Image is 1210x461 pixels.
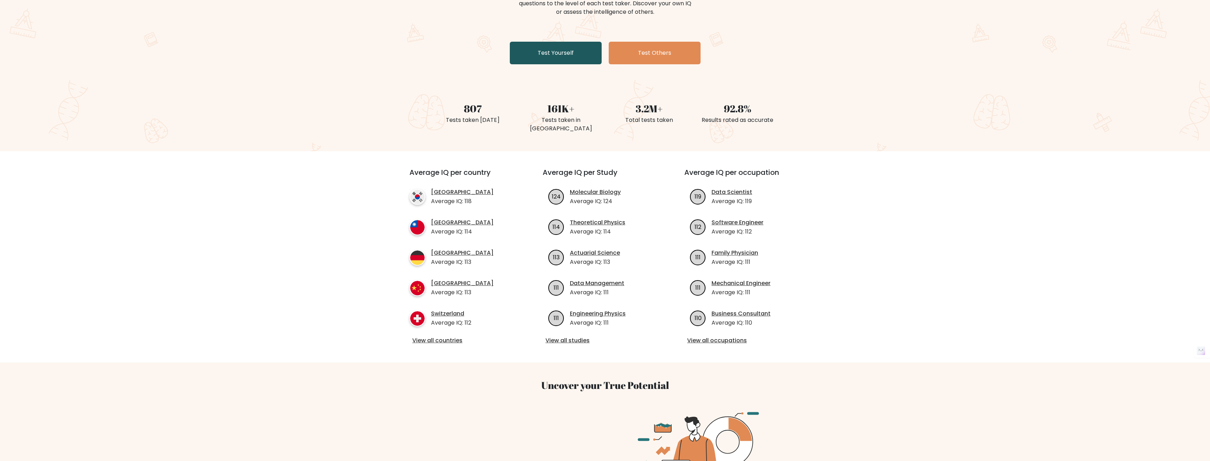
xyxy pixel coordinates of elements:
p: Average IQ: 114 [431,227,494,236]
a: Data Scientist [712,188,752,196]
a: View all studies [545,336,665,345]
h3: Average IQ per occupation [684,168,809,185]
text: 111 [554,283,559,291]
p: Average IQ: 113 [570,258,620,266]
h3: Average IQ per country [409,168,517,185]
div: 3.2M+ [609,101,689,116]
text: 113 [553,253,560,261]
text: 112 [695,223,701,231]
div: Tests taken in [GEOGRAPHIC_DATA] [521,116,601,133]
text: 124 [552,192,561,200]
text: 111 [695,253,701,261]
a: [GEOGRAPHIC_DATA] [431,279,494,288]
a: View all countries [412,336,514,345]
div: 92.8% [698,101,778,116]
img: country [409,189,425,205]
a: [GEOGRAPHIC_DATA] [431,188,494,196]
a: Actuarial Science [570,249,620,257]
div: 161K+ [521,101,601,116]
p: Average IQ: 118 [431,197,494,206]
text: 111 [695,283,701,291]
a: View all occupations [687,336,806,345]
a: Family Physician [712,249,758,257]
a: Data Management [570,279,624,288]
text: 119 [695,192,701,200]
div: Results rated as accurate [698,116,778,124]
p: Average IQ: 112 [712,227,763,236]
a: Theoretical Physics [570,218,625,227]
a: [GEOGRAPHIC_DATA] [431,218,494,227]
p: Average IQ: 111 [570,288,624,297]
p: Average IQ: 124 [570,197,621,206]
a: Switzerland [431,309,471,318]
p: Average IQ: 111 [570,319,626,327]
a: Business Consultant [712,309,771,318]
text: 110 [695,314,702,322]
a: Engineering Physics [570,309,626,318]
h3: Average IQ per Study [543,168,667,185]
img: country [409,311,425,326]
p: Average IQ: 119 [712,197,752,206]
div: 807 [433,101,513,116]
text: 111 [554,314,559,322]
div: Total tests taken [609,116,689,124]
img: country [409,219,425,235]
img: country [409,280,425,296]
a: [GEOGRAPHIC_DATA] [431,249,494,257]
a: Software Engineer [712,218,763,227]
p: Average IQ: 114 [570,227,625,236]
div: Tests taken [DATE] [433,116,513,124]
p: Average IQ: 111 [712,288,771,297]
a: Test Yourself [510,42,602,64]
p: Average IQ: 112 [431,319,471,327]
h3: Uncover your True Potential [376,379,834,391]
img: country [409,250,425,266]
p: Average IQ: 113 [431,288,494,297]
a: Test Others [609,42,701,64]
a: Mechanical Engineer [712,279,771,288]
p: Average IQ: 113 [431,258,494,266]
a: Molecular Biology [570,188,621,196]
p: Average IQ: 110 [712,319,771,327]
text: 114 [553,223,560,231]
p: Average IQ: 111 [712,258,758,266]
